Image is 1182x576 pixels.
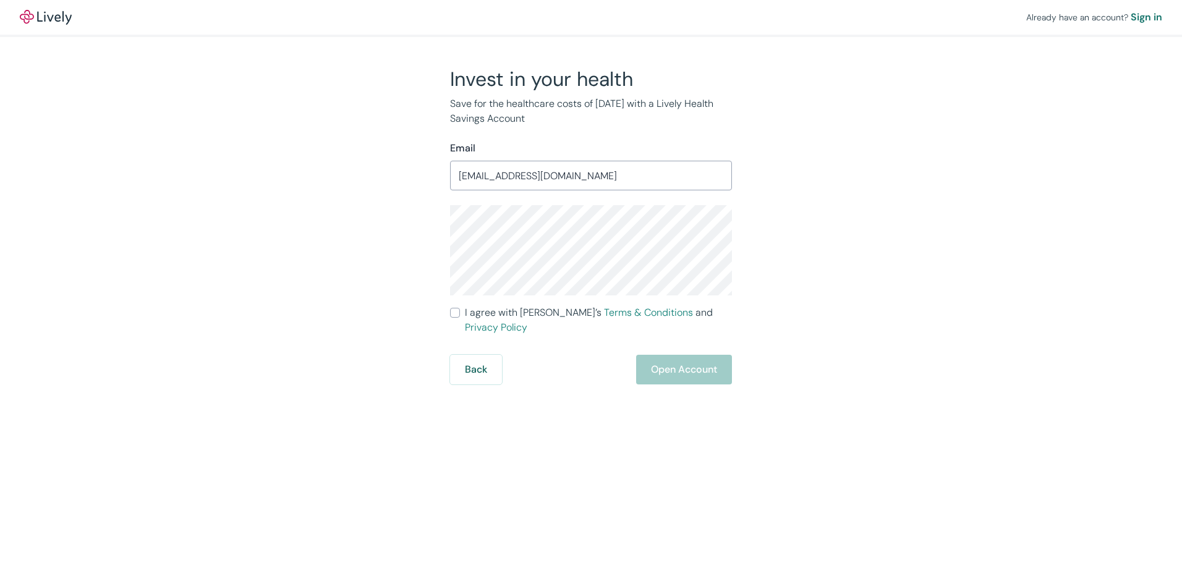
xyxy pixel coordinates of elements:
a: Terms & Conditions [604,306,693,319]
a: Privacy Policy [465,321,527,334]
p: Save for the healthcare costs of [DATE] with a Lively Health Savings Account [450,96,732,126]
a: Sign in [1131,10,1162,25]
img: Lively [20,10,72,25]
div: Already have an account? [1026,10,1162,25]
span: I agree with [PERSON_NAME]’s and [465,305,732,335]
button: Back [450,355,502,384]
label: Email [450,141,475,156]
a: LivelyLively [20,10,72,25]
h2: Invest in your health [450,67,732,91]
